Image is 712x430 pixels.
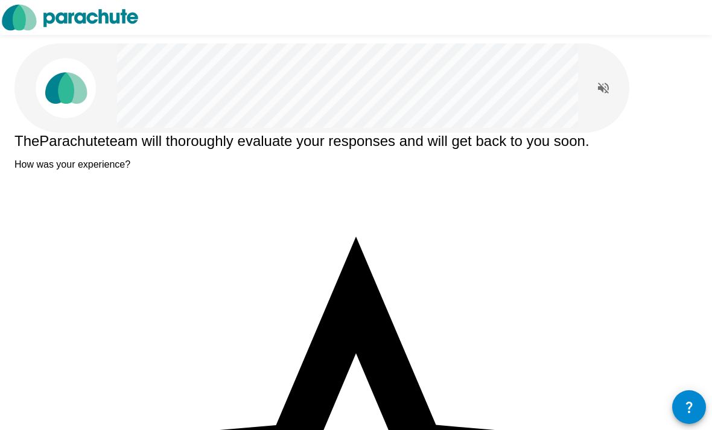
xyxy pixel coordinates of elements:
[36,58,96,118] img: parachute_avatar.png
[591,76,615,100] button: Read questions aloud
[106,133,590,149] span: team will thoroughly evaluate your responses and will get back to you soon.
[39,133,105,149] span: Parachute
[14,133,39,149] span: The
[14,159,698,170] p: How was your experience?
